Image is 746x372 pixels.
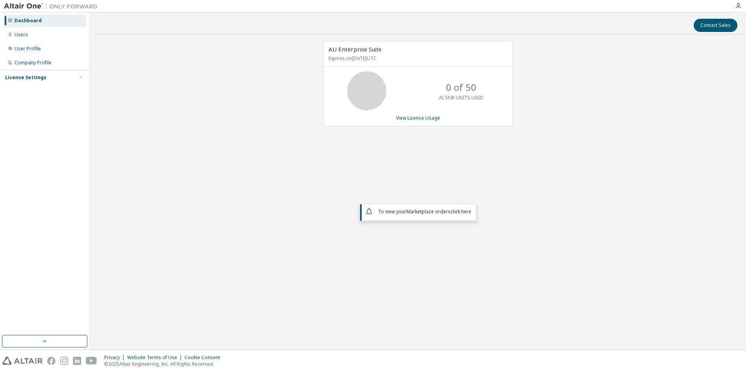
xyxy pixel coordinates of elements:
[60,357,68,365] img: instagram.svg
[329,55,506,62] p: Expires on [DATE] UTC
[14,60,52,66] div: Company Profile
[127,354,185,361] div: Website Terms of Use
[47,357,55,365] img: facebook.svg
[396,115,440,121] a: View License Usage
[2,357,43,365] img: altair_logo.svg
[378,208,471,215] span: To view your click
[4,2,101,10] img: Altair One
[406,208,451,215] em: Marketplace orders
[14,32,28,38] div: Users
[14,18,42,24] div: Dashboard
[73,357,81,365] img: linkedin.svg
[185,354,225,361] div: Cookie Consent
[461,208,471,215] a: here
[14,46,41,52] div: User Profile
[104,354,127,361] div: Privacy
[86,357,97,365] img: youtube.svg
[446,81,476,94] p: 0 of 50
[694,19,737,32] button: Contact Sales
[439,94,483,101] p: ALTAIR UNITS USED
[5,74,46,81] div: License Settings
[104,361,225,367] p: © 2025 Altair Engineering, Inc. All Rights Reserved.
[329,45,382,53] span: AU Enterprise Suite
